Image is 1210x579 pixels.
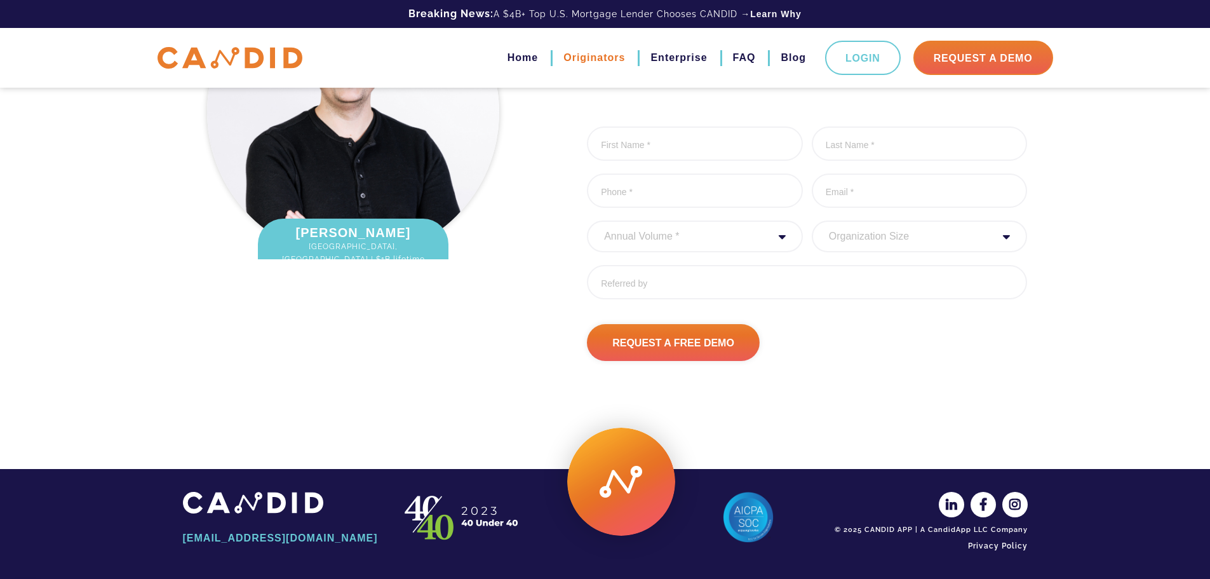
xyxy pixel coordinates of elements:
input: Last Name * [812,126,1028,161]
a: Request A Demo [913,41,1053,75]
a: Originators [563,47,625,69]
a: [EMAIL_ADDRESS][DOMAIN_NAME] [183,528,380,549]
input: Request A Free Demo [587,324,760,361]
img: AICPA SOC 2 [723,492,774,543]
a: Learn Why [750,8,802,20]
input: Referred by [587,265,1027,299]
div: © 2025 CANDID APP | A CandidApp LLC Company [831,525,1028,535]
a: Blog [781,47,806,69]
img: CANDID APP [183,492,323,513]
input: Email * [812,174,1028,208]
a: Home [508,47,538,69]
img: CANDID APP [158,47,302,69]
b: Breaking News: [408,8,494,20]
a: Login [825,41,901,75]
div: [PERSON_NAME] [258,219,448,285]
a: Privacy Policy [831,535,1028,557]
input: Phone * [587,174,803,208]
input: First Name * [587,126,803,161]
span: [GEOGRAPHIC_DATA], [GEOGRAPHIC_DATA] | $1B lifetime fundings [271,240,436,278]
img: CANDID APP [399,492,526,543]
a: Enterprise [650,47,707,69]
a: FAQ [733,47,756,69]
